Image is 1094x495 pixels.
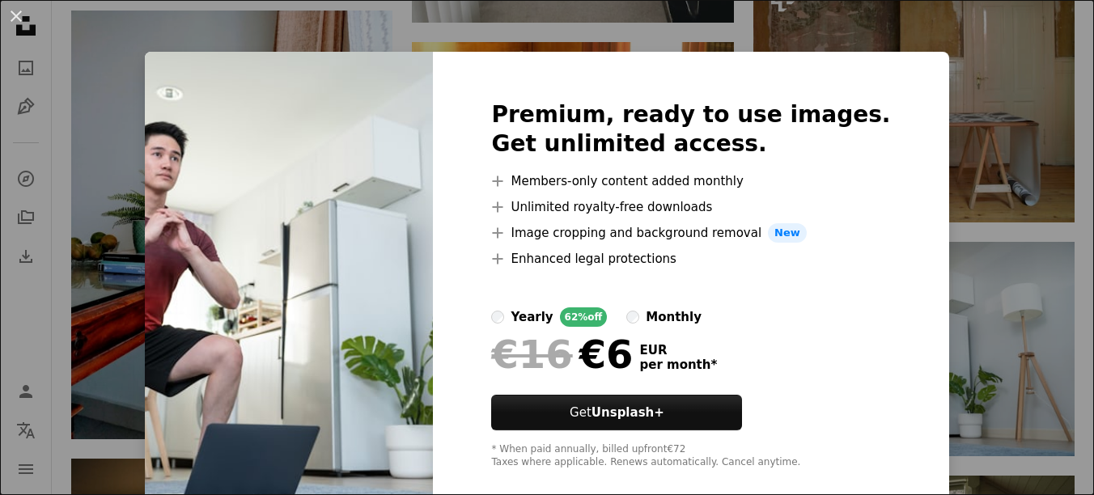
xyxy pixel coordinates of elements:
[592,405,664,420] strong: Unsplash+
[491,223,890,243] li: Image cropping and background removal
[491,333,572,375] span: €16
[511,307,553,327] div: yearly
[639,343,717,357] span: EUR
[646,307,702,327] div: monthly
[491,249,890,269] li: Enhanced legal protections
[768,223,807,243] span: New
[491,443,890,469] div: * When paid annually, billed upfront €72 Taxes where applicable. Renews automatically. Cancel any...
[491,395,742,430] button: GetUnsplash+
[491,333,633,375] div: €6
[491,171,890,191] li: Members-only content added monthly
[639,357,717,372] span: per month *
[491,311,504,324] input: yearly62%off
[626,311,639,324] input: monthly
[491,197,890,217] li: Unlimited royalty-free downloads
[491,100,890,159] h2: Premium, ready to use images. Get unlimited access.
[560,307,608,327] div: 62% off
